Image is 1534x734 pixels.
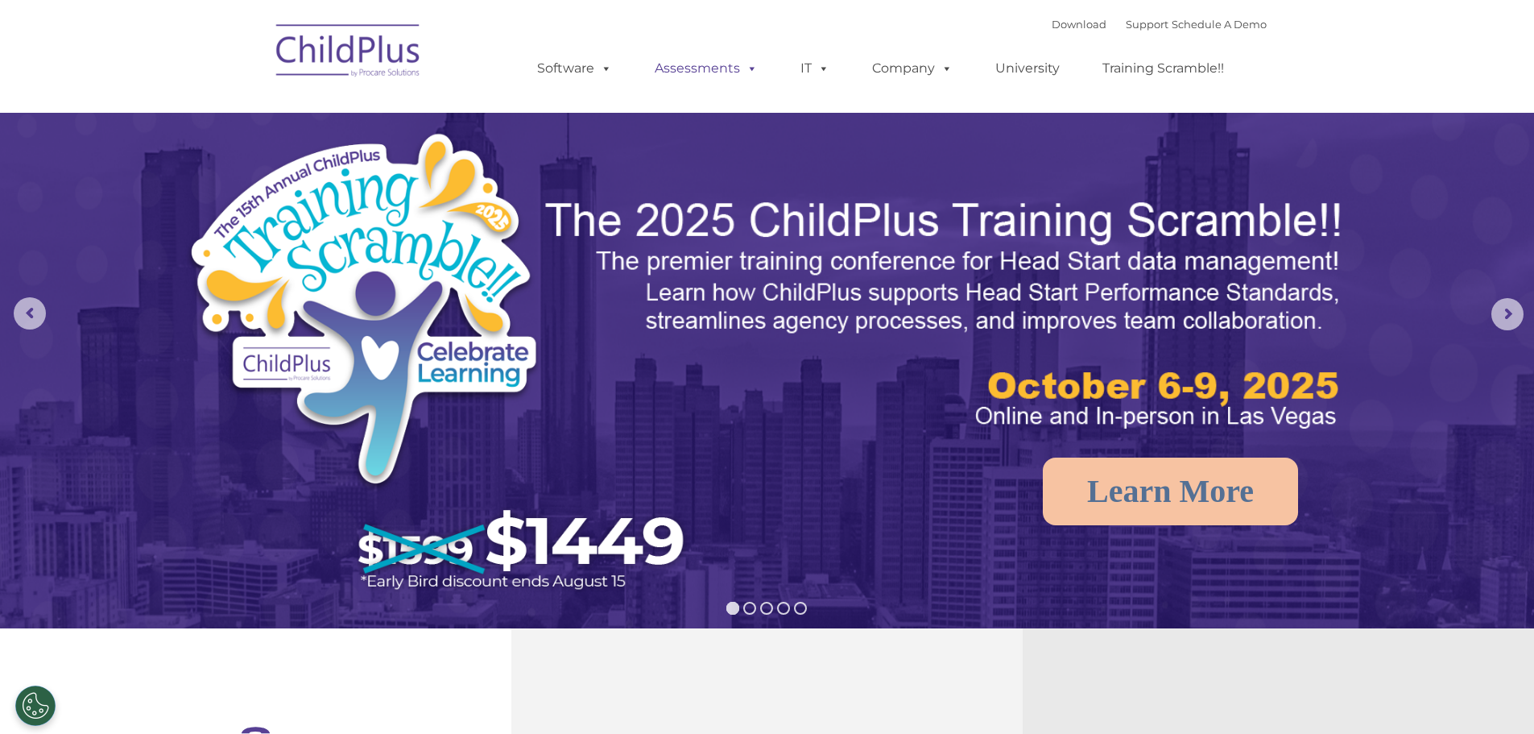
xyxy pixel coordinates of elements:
[224,106,273,118] span: Last name
[856,52,969,85] a: Company
[1126,18,1168,31] a: Support
[15,686,56,726] button: Cookies Settings
[224,172,292,185] span: Phone number
[784,52,846,85] a: IT
[1052,18,1267,31] font: |
[521,52,628,85] a: Software
[268,13,429,93] img: ChildPlus by Procare Solutions
[1052,18,1106,31] a: Download
[639,52,774,85] a: Assessments
[1086,52,1240,85] a: Training Scramble!!
[979,52,1076,85] a: University
[1043,458,1298,525] a: Learn More
[1172,18,1267,31] a: Schedule A Demo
